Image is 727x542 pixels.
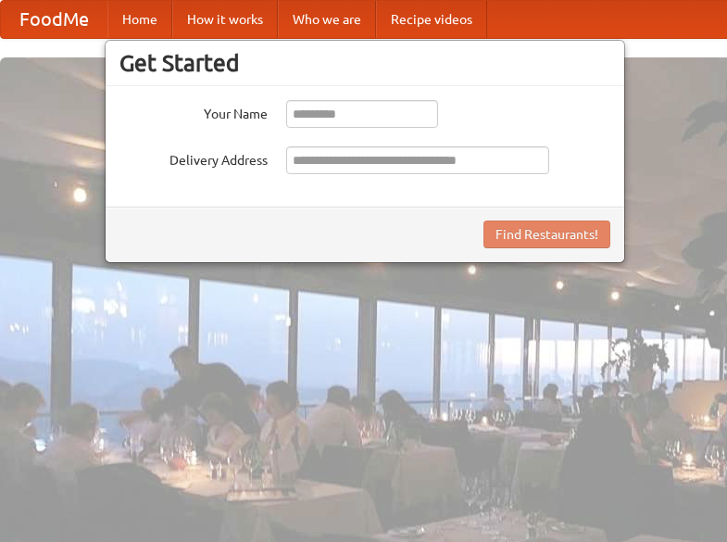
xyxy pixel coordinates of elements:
[107,1,172,38] a: Home
[119,49,610,77] h3: Get Started
[119,100,268,123] label: Your Name
[119,146,268,170] label: Delivery Address
[278,1,376,38] a: Who we are
[1,1,107,38] a: FoodMe
[172,1,278,38] a: How it works
[483,221,610,248] button: Find Restaurants!
[376,1,487,38] a: Recipe videos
